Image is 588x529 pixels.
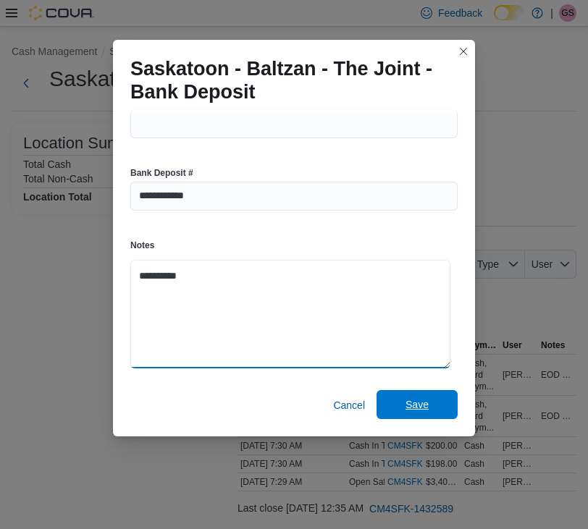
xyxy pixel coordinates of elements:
button: Closes this modal window [455,43,472,60]
button: Cancel [327,391,371,420]
label: Bank Deposit # [130,167,193,179]
button: Save [377,390,458,419]
label: Notes [130,240,154,251]
h1: Saskatoon - Baltzan - The Joint - Bank Deposit [130,57,446,103]
span: Cancel [333,398,365,412]
span: Save [406,397,429,412]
